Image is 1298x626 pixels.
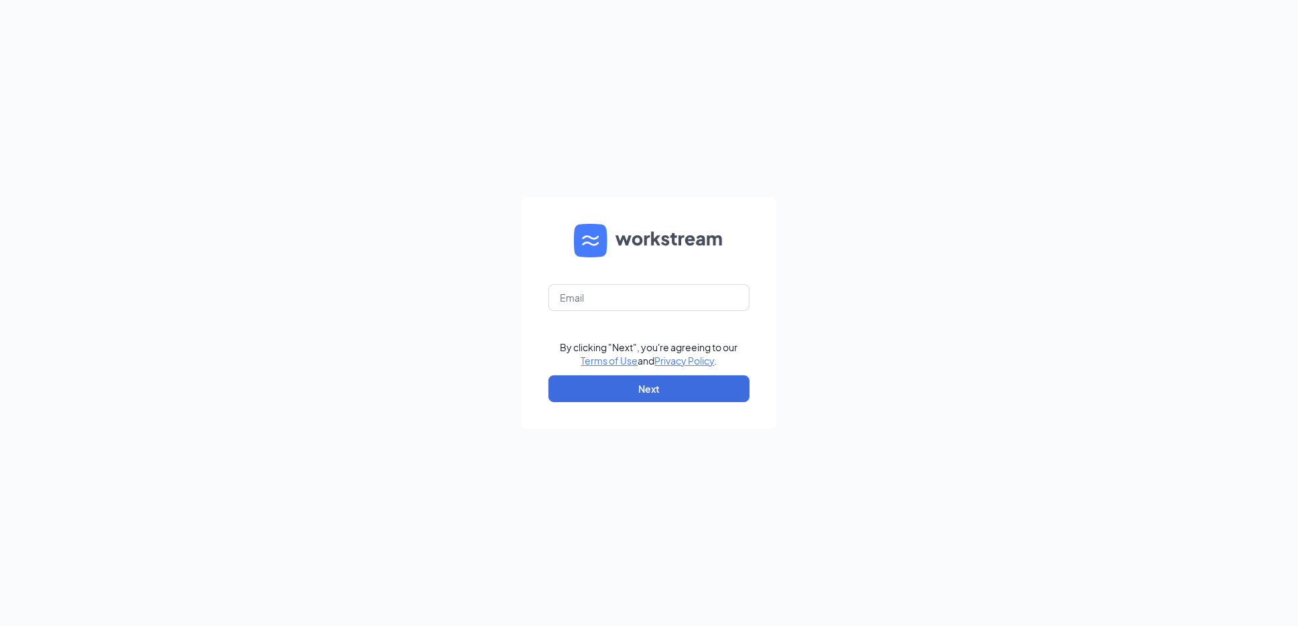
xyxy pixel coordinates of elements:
button: Next [548,375,750,402]
input: Email [548,284,750,311]
div: By clicking "Next", you're agreeing to our and . [560,340,738,367]
a: Privacy Policy [655,355,715,367]
img: WS logo and Workstream text [574,224,724,257]
a: Terms of Use [581,355,638,367]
